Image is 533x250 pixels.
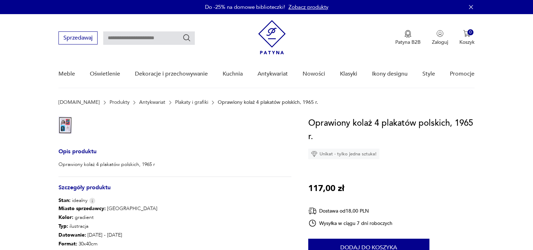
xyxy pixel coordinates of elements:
[258,20,286,54] img: Patyna - sklep z meblami i dekoracjami vintage
[58,213,158,222] p: gradient
[58,223,68,230] b: Typ :
[308,219,393,227] div: Wysyłka w ciągu 7 dni roboczych
[432,30,448,46] button: Zaloguj
[395,39,421,46] p: Patyna B2B
[303,60,325,88] a: Nowości
[58,231,158,239] p: [DATE] - [DATE]
[395,30,421,46] button: Patyna B2B
[58,240,77,247] b: Format :
[58,197,87,204] span: idealny
[58,36,98,41] a: Sprzedawaj
[422,60,435,88] a: Style
[90,60,120,88] a: Oświetlenie
[258,60,288,88] a: Antykwariat
[58,239,158,248] p: 30x40cm
[459,30,475,46] button: 0Koszyk
[58,222,158,231] p: ilustracja
[308,117,475,143] h1: Oprawiony kolaż 4 plakatów polskich, 1965 r.
[395,30,421,46] a: Ikona medaluPatyna B2B
[135,60,208,88] a: Dekoracje i przechowywanie
[58,214,73,221] b: Kolor:
[58,185,291,197] h3: Szczegóły produktu
[404,30,411,38] img: Ikona medalu
[308,149,379,159] div: Unikat - tylko jedna sztuka!
[58,100,100,105] a: [DOMAIN_NAME]
[467,29,473,35] div: 0
[289,4,328,11] a: Zobacz produkty
[182,34,191,42] button: Szukaj
[436,30,444,37] img: Ikonka użytkownika
[459,39,475,46] p: Koszyk
[308,207,317,215] img: Ikona dostawy
[432,39,448,46] p: Zaloguj
[175,100,208,105] a: Plakaty i grafiki
[205,4,285,11] p: Do -25% na domowe biblioteczki!
[58,161,155,168] p: Oprawiony kolaż 4 plakatów polskich, 1965 r
[372,60,408,88] a: Ikony designu
[463,30,470,37] img: Ikona koszyka
[58,197,70,204] b: Stan:
[223,60,243,88] a: Kuchnia
[58,232,86,238] b: Datowanie :
[340,60,357,88] a: Klasyki
[58,204,158,213] p: [GEOGRAPHIC_DATA]
[450,60,475,88] a: Promocje
[58,205,106,212] b: Miasto sprzedawcy :
[218,100,318,105] p: Oprawiony kolaż 4 plakatów polskich, 1965 r.
[308,207,393,215] div: Dostawa od 18,00 PLN
[58,31,98,44] button: Sprzedawaj
[308,182,344,195] p: 117,00 zł
[89,198,95,204] img: Info icon
[311,151,317,157] img: Ikona diamentu
[58,149,291,161] h3: Opis produktu
[58,117,72,134] img: Zdjęcie produktu Oprawiony kolaż 4 plakatów polskich, 1965 r.
[58,60,75,88] a: Meble
[139,100,165,105] a: Antykwariat
[110,100,130,105] a: Produkty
